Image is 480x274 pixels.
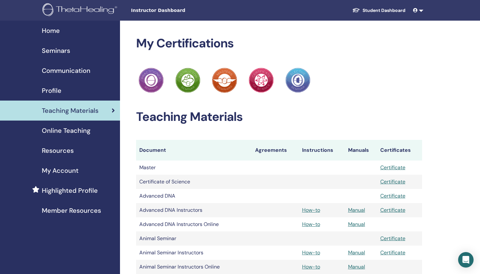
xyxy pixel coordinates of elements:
[136,246,252,260] td: Animal Seminar Instructors
[136,189,252,203] td: Advanced DNA
[136,260,252,274] td: Animal Seminar Instructors Online
[380,249,405,256] a: Certificate
[380,178,405,185] a: Certificate
[42,146,74,155] span: Resources
[212,68,237,93] img: Practitioner
[348,221,365,228] a: Manual
[42,166,78,175] span: My Account
[348,249,365,256] a: Manual
[285,68,310,93] img: Practitioner
[302,249,320,256] a: How-to
[42,46,70,55] span: Seminars
[136,36,422,51] h2: My Certifications
[136,175,252,189] td: Certificate of Science
[42,186,98,195] span: Highlighted Profile
[136,217,252,231] td: Advanced DNA Instructors Online
[302,207,320,213] a: How-to
[380,207,405,213] a: Certificate
[42,66,90,75] span: Communication
[377,140,422,161] th: Certificates
[42,86,61,95] span: Profile
[352,7,360,13] img: graduation-cap-white.svg
[299,140,345,161] th: Instructions
[348,263,365,270] a: Manual
[136,203,252,217] td: Advanced DNA Instructors
[347,5,411,16] a: Student Dashboard
[139,68,164,93] img: Practitioner
[42,26,60,35] span: Home
[380,192,405,199] a: Certificate
[175,68,200,93] img: Practitioner
[345,140,377,161] th: Manuals
[302,263,320,270] a: How-to
[458,252,474,268] div: Open Intercom Messenger
[302,221,320,228] a: How-to
[42,3,119,18] img: logo.png
[252,140,299,161] th: Agreements
[136,110,422,124] h2: Teaching Materials
[380,235,405,242] a: Certificate
[136,140,252,161] th: Document
[42,206,101,215] span: Member Resources
[249,68,274,93] img: Practitioner
[42,126,90,135] span: Online Teaching
[380,164,405,171] a: Certificate
[136,231,252,246] td: Animal Seminar
[348,207,365,213] a: Manual
[136,161,252,175] td: Master
[42,106,98,115] span: Teaching Materials
[131,7,227,14] span: Instructor Dashboard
